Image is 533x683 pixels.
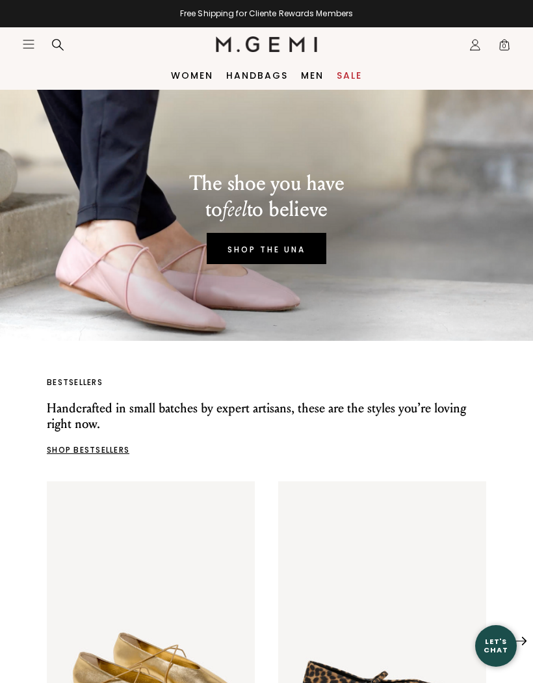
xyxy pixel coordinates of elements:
[216,36,318,52] img: M.Gemi
[337,70,362,81] a: Sale
[301,70,324,81] a: Men
[47,377,486,455] a: BESTSELLERS Handcrafted in small batches by expert artisans, these are the styles you’re loving r...
[207,233,326,264] a: SHOP THE UNA
[47,445,486,455] p: SHOP BESTSELLERS
[22,38,35,51] button: Open site menu
[513,637,526,645] img: Next Arrow
[47,377,486,388] p: BESTSELLERS
[47,401,486,432] p: Handcrafted in small batches by expert artisans, these are the styles you’re loving right now.
[222,197,247,222] em: feel
[498,41,511,54] span: 0
[189,196,344,222] p: to to believe
[171,70,213,81] a: Women
[189,170,344,196] p: The shoe you have
[226,70,288,81] a: Handbags
[475,637,517,654] div: Let's Chat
